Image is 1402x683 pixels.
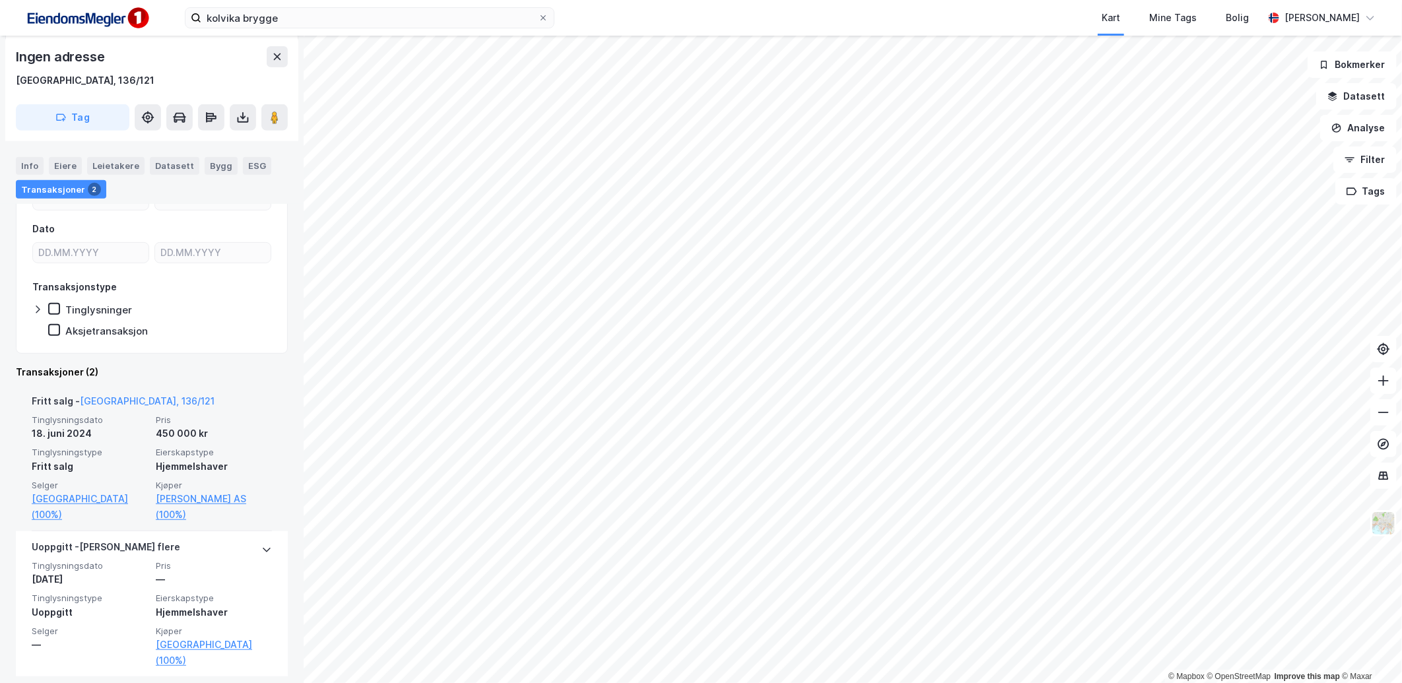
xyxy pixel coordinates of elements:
div: [PERSON_NAME] [1285,10,1360,26]
div: — [32,637,148,653]
img: F4PB6Px+NJ5v8B7XTbfpPpyloAAAAASUVORK5CYII= [21,3,153,33]
span: Selger [32,480,148,491]
div: 18. juni 2024 [32,426,148,441]
button: Bokmerker [1308,51,1397,78]
div: Hjemmelshaver [156,459,272,474]
span: Pris [156,560,272,571]
div: Info [16,157,44,174]
a: [GEOGRAPHIC_DATA], 136/121 [80,395,215,407]
button: Datasett [1316,83,1397,110]
div: Transaksjonstype [32,279,117,295]
div: Transaksjoner [16,179,106,198]
span: Selger [32,626,148,637]
div: Mine Tags [1149,10,1197,26]
img: Z [1371,511,1396,536]
span: Pris [156,414,272,426]
div: Ingen adresse [16,46,107,67]
div: Datasett [150,157,199,174]
div: Eiere [49,157,82,174]
button: Filter [1333,146,1397,173]
div: Aksjetransaksjon [65,325,148,337]
a: [GEOGRAPHIC_DATA] (100%) [156,637,272,668]
span: Kjøper [156,626,272,637]
a: Improve this map [1275,672,1340,681]
div: 2 [88,182,101,195]
a: OpenStreetMap [1207,672,1271,681]
a: [GEOGRAPHIC_DATA] (100%) [32,491,148,523]
input: Søk på adresse, matrikkel, gårdeiere, leietakere eller personer [201,8,538,28]
div: 450 000 kr [156,426,272,441]
div: Fritt salg [32,459,148,474]
div: Bygg [205,157,238,174]
div: Uoppgitt [32,604,148,620]
iframe: Chat Widget [1336,620,1402,683]
div: [GEOGRAPHIC_DATA], 136/121 [16,73,154,88]
span: Tinglysningsdato [32,414,148,426]
input: DD.MM.YYYY [33,243,149,263]
div: Leietakere [87,157,145,174]
div: [DATE] [32,571,148,587]
div: Kart [1102,10,1120,26]
div: Dato [32,221,55,237]
div: Kontrollprogram for chat [1336,620,1402,683]
div: Tinglysninger [65,304,132,316]
span: Tinglysningstype [32,593,148,604]
div: Bolig [1226,10,1249,26]
button: Tags [1335,178,1397,205]
span: Eierskapstype [156,593,272,604]
a: Mapbox [1168,672,1205,681]
span: Kjøper [156,480,272,491]
a: [PERSON_NAME] AS (100%) [156,491,272,523]
div: Fritt salg - [32,393,215,414]
input: DD.MM.YYYY [155,243,271,263]
div: Uoppgitt - [PERSON_NAME] flere [32,539,180,560]
span: Eierskapstype [156,447,272,458]
div: — [156,571,272,587]
div: ESG [243,157,271,174]
button: Tag [16,104,129,131]
span: Tinglysningstype [32,447,148,458]
span: Tinglysningsdato [32,560,148,571]
button: Analyse [1320,115,1397,141]
div: Hjemmelshaver [156,604,272,620]
div: Transaksjoner (2) [16,364,288,380]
